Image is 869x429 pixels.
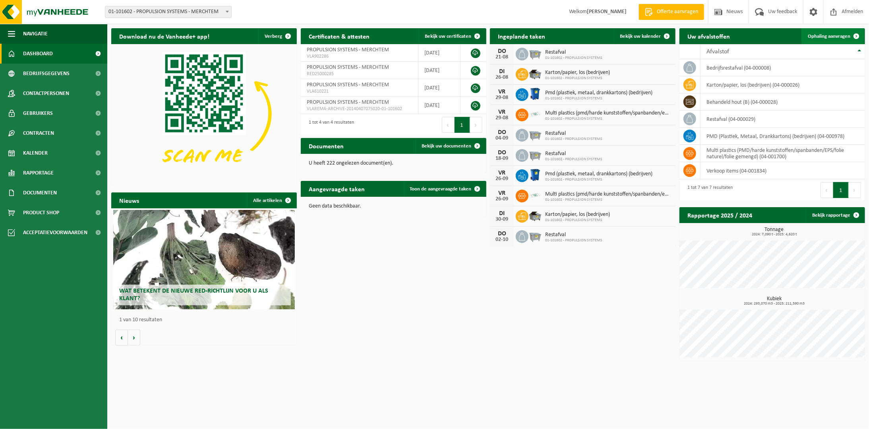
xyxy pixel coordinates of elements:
span: 01-101602 - PROPULSION SYSTEMS - MERCHTEM [105,6,232,18]
td: PMD (Plastiek, Metaal, Drankkartons) (bedrijven) (04-000978) [701,128,865,145]
a: Wat betekent de nieuwe RED-richtlijn voor u als klant? [113,210,295,309]
span: Dashboard [23,44,53,64]
img: WB-2500-GAL-GY-01 [528,47,542,60]
h2: Certificaten & attesten [301,28,377,44]
span: Restafval [545,232,602,238]
p: 1 van 10 resultaten [119,317,293,323]
div: 29-08 [494,115,510,121]
span: 01-101602 - PROPULSION SYSTEMS [545,177,652,182]
img: WB-0370-HPE-BE-01 [528,87,542,101]
td: [DATE] [418,97,460,114]
button: Next [849,182,861,198]
span: Contactpersonen [23,83,69,103]
a: Bekijk uw kalender [614,28,675,44]
div: DO [494,149,510,156]
a: Ophaling aanvragen [801,28,864,44]
h3: Kubiek [683,296,865,306]
img: LP-SK-00500-LPE-16 [528,188,542,202]
a: Bekijk rapportage [806,207,864,223]
div: 02-10 [494,237,510,243]
button: Vorige [115,330,128,346]
img: WB-5000-GAL-GY-01 [528,209,542,222]
span: Navigatie [23,24,48,44]
span: 01-101602 - PROPULSION SYSTEMS [545,238,602,243]
button: Volgende [128,330,140,346]
span: Product Shop [23,203,59,223]
span: Karton/papier, los (bedrijven) [545,70,610,76]
a: Alle artikelen [247,192,296,208]
div: DO [494,231,510,237]
td: [DATE] [418,62,460,79]
span: VLA610221 [307,88,412,95]
span: Acceptatievoorwaarden [23,223,87,243]
span: 01-101602 - PROPULSION SYSTEMS [545,56,602,60]
img: WB-2500-GAL-GY-01 [528,128,542,141]
span: Bekijk uw certificaten [425,34,472,39]
img: LP-SK-00500-LPE-16 [528,107,542,121]
span: Afvalstof [706,49,729,55]
img: WB-2500-GAL-GY-01 [528,229,542,243]
span: Ophaling aanvragen [808,34,850,39]
h2: Download nu de Vanheede+ app! [111,28,217,44]
div: 1 tot 4 van 4 resultaten [305,116,354,134]
span: Bedrijfsgegevens [23,64,70,83]
span: Restafval [545,49,602,56]
td: bedrijfsrestafval (04-000008) [701,59,865,76]
a: Bekijk uw documenten [416,138,486,154]
div: DO [494,48,510,54]
span: Multi plastics (pmd/harde kunststoffen/spanbanden/eps/folie naturel/folie gemeng... [545,191,672,198]
div: 30-09 [494,217,510,222]
span: 01-101602 - PROPULSION SYSTEMS [545,137,602,142]
span: 01-101602 - PROPULSION SYSTEMS [545,157,602,162]
span: Wat betekent de nieuwe RED-richtlijn voor u als klant? [119,288,268,302]
td: verkoop items (04-001834) [701,162,865,179]
span: Restafval [545,151,602,157]
span: Pmd (plastiek, metaal, drankkartons) (bedrijven) [545,171,652,177]
div: 26-08 [494,75,510,80]
h2: Uw afvalstoffen [679,28,738,44]
div: DI [494,210,510,217]
span: Verberg [265,34,282,39]
span: 01-101602 - PROPULSION SYSTEMS - MERCHTEM [105,6,231,17]
button: 1 [455,117,470,133]
span: 01-101602 - PROPULSION SYSTEMS [545,96,652,101]
span: PROPULSION SYSTEMS - MERCHTEM [307,99,389,105]
p: U heeft 222 ongelezen document(en). [309,161,478,166]
span: PROPULSION SYSTEMS - MERCHTEM [307,82,389,88]
span: Contracten [23,123,54,143]
span: RED25000285 [307,71,412,77]
h2: Rapportage 2025 / 2024 [679,207,760,223]
div: 18-09 [494,156,510,161]
h2: Ingeplande taken [490,28,553,44]
span: Restafval [545,130,602,137]
img: WB-0370-HPE-BE-01 [528,168,542,182]
img: WB-2500-GAL-GY-01 [528,148,542,161]
button: Previous [821,182,833,198]
span: 01-101602 - PROPULSION SYSTEMS [545,218,610,223]
span: VLAREMA-ARCHIVE-20140407075020-01-101602 [307,106,412,112]
span: Gebruikers [23,103,53,123]
div: 26-09 [494,196,510,202]
button: Verberg [258,28,296,44]
a: Bekijk uw certificaten [419,28,486,44]
td: [DATE] [418,44,460,62]
td: [DATE] [418,79,460,97]
span: 01-101602 - PROPULSION SYSTEMS [545,76,610,81]
h2: Nieuws [111,192,147,208]
span: 01-101602 - PROPULSION SYSTEMS [545,116,672,121]
button: Next [470,117,482,133]
a: Offerte aanvragen [639,4,704,20]
span: Kalender [23,143,48,163]
div: 26-09 [494,176,510,182]
p: Geen data beschikbaar. [309,204,478,209]
span: Karton/papier, los (bedrijven) [545,212,610,218]
td: behandeld hout (B) (04-000028) [701,93,865,111]
span: PROPULSION SYSTEMS - MERCHTEM [307,64,389,70]
span: Toon de aangevraagde taken [410,186,472,192]
span: PROPULSION SYSTEMS - MERCHTEM [307,47,389,53]
td: karton/papier, los (bedrijven) (04-000026) [701,76,865,93]
span: Bekijk uw documenten [422,144,472,149]
strong: [PERSON_NAME] [587,9,627,15]
span: Bekijk uw kalender [620,34,661,39]
span: Rapportage [23,163,54,183]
